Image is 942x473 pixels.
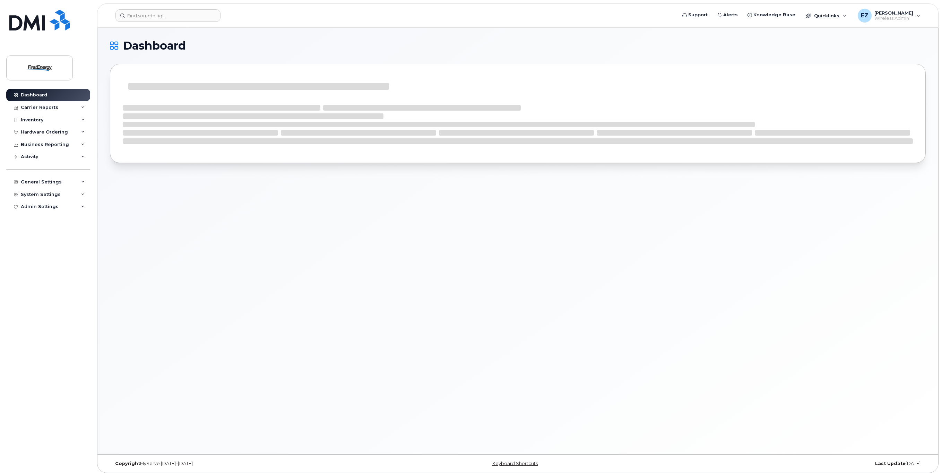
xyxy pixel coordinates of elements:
strong: Last Update [875,461,906,466]
a: Keyboard Shortcuts [492,461,538,466]
strong: Copyright [115,461,140,466]
span: Dashboard [123,41,186,51]
div: MyServe [DATE]–[DATE] [110,461,382,466]
div: [DATE] [654,461,926,466]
